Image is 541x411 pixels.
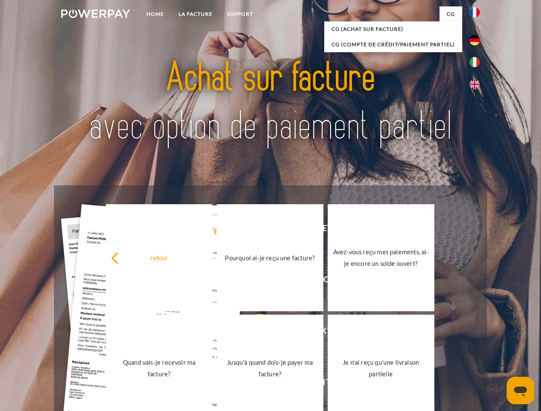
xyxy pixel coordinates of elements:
img: title-powerpay_fr.svg [82,41,459,164]
a: CG (Compte de crédit/paiement partiel) [324,37,462,52]
a: Support [220,6,260,22]
div: retour [111,252,207,263]
a: CG (achat sur facture) [324,21,462,37]
iframe: Bouton de lancement de la fenêtre de messagerie [507,377,534,404]
div: Quand vais-je recevoir ma facture? [111,357,207,380]
img: de [469,35,480,45]
div: Je n'ai reçu qu'une livraison partielle [333,357,429,380]
img: it [469,57,480,67]
a: Home [139,6,171,22]
a: CG [439,6,462,22]
img: logo-powerpay-white.svg [61,9,130,18]
a: LA FACTURE [171,6,220,22]
img: fr [469,7,480,18]
div: Avez-vous reçu mes paiements, ai-je encore un solde ouvert? [333,246,429,269]
img: en [469,79,480,89]
a: Avez-vous reçu mes paiements, ai-je encore un solde ouvert? [328,204,434,311]
div: Pourquoi ai-je reçu une facture? [222,252,318,263]
div: Jusqu'à quand dois-je payer ma facture? [222,357,318,380]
